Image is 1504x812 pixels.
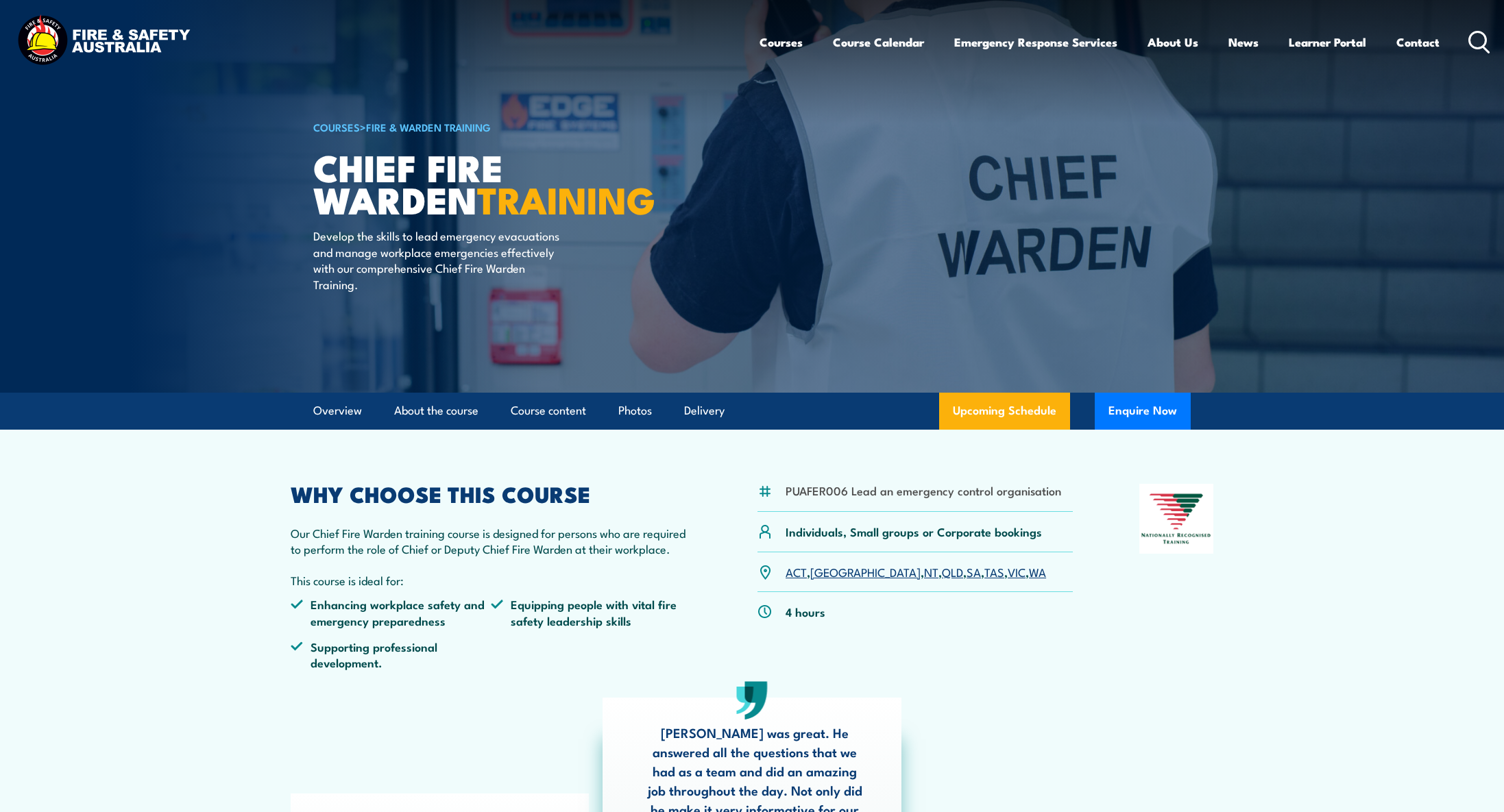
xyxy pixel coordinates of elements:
[1095,393,1191,430] button: Enquire Now
[1029,563,1046,580] a: WA
[477,170,655,227] strong: TRAINING
[967,563,981,580] a: SA
[810,563,921,580] a: [GEOGRAPHIC_DATA]
[1148,24,1198,60] a: About Us
[1289,24,1366,60] a: Learner Portal
[313,227,563,292] p: Develop the skills to lead emergency evacuations and manage workplace emergencies effectively wit...
[313,119,652,135] h6: >
[1139,484,1213,554] img: Nationally Recognised Training logo.
[954,24,1117,60] a: Emergency Response Services
[313,119,360,134] a: COURSES
[786,524,1042,539] p: Individuals, Small groups or Corporate bookings
[1008,563,1026,580] a: VIC
[942,563,963,580] a: QLD
[491,596,691,628] li: Equipping people with vital fire safety leadership skills
[1228,24,1259,60] a: News
[618,393,652,429] a: Photos
[760,24,803,60] a: Courses
[939,393,1070,430] a: Upcoming Schedule
[684,393,725,429] a: Delivery
[291,572,691,588] p: This course is ideal for:
[291,484,691,503] h2: WHY CHOOSE THIS COURSE
[786,564,1046,580] p: , , , , , , ,
[366,119,491,134] a: Fire & Warden Training
[984,563,1004,580] a: TAS
[313,151,652,214] h1: Chief Fire Warden
[786,482,1061,498] li: PUAFER006 Lead an emergency control organisation
[833,24,924,60] a: Course Calendar
[291,596,491,628] li: Enhancing workplace safety and emergency preparedness
[924,563,938,580] a: NT
[291,525,691,557] p: Our Chief Fire Warden training course is designed for persons who are required to perform the rol...
[786,604,825,619] p: 4 hours
[1396,24,1440,60] a: Contact
[394,393,478,429] a: About the course
[291,639,491,671] li: Supporting professional development.
[511,393,586,429] a: Course content
[313,393,362,429] a: Overview
[786,563,807,580] a: ACT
